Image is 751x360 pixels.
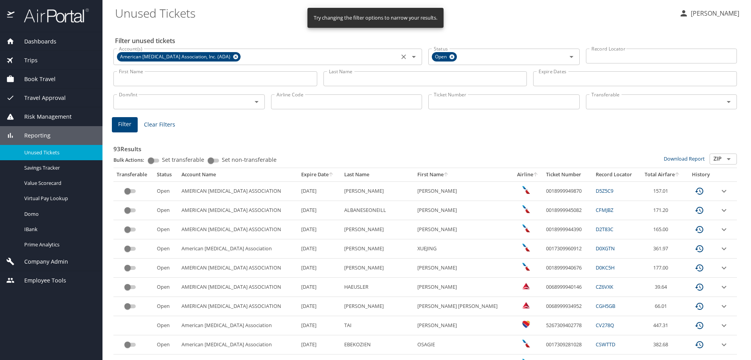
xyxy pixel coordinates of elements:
button: Filter [112,117,138,132]
img: American Airlines [522,186,530,194]
td: AMERICAN [MEDICAL_DATA] ASSOCIATION [178,259,298,278]
img: American Airlines [522,224,530,232]
p: [PERSON_NAME] [688,9,739,18]
h2: Filter unused tickets [115,34,738,47]
button: expand row [719,340,729,349]
td: 0017309960912 [543,239,592,259]
td: Open [154,278,178,297]
td: 0018999940676 [543,259,592,278]
span: Clear Filters [144,120,175,130]
a: D2T83C [596,226,613,233]
td: [DATE] [298,278,341,297]
button: expand row [719,186,729,196]
td: [PERSON_NAME] [414,220,513,239]
a: CSWTTD [596,341,615,348]
button: Open [566,51,577,62]
img: American Airlines [522,205,530,213]
td: [PERSON_NAME] [341,259,414,278]
td: 0018999945082 [543,201,592,220]
th: Status [154,168,178,181]
th: Record Locator [593,168,640,181]
td: 0018999944390 [543,220,592,239]
span: Set transferable [162,157,204,163]
td: OSAGIE [414,335,513,355]
img: American Airlines [522,340,530,347]
td: 165.00 [640,220,686,239]
td: [PERSON_NAME] [341,297,414,316]
td: [DATE] [298,201,341,220]
a: Download Report [664,155,705,162]
span: Reporting [14,131,50,140]
div: Try changing the filter options to narrow your results. [314,10,437,25]
h1: Unused Tickets [115,1,673,25]
td: Open [154,181,178,201]
th: First Name [414,168,513,181]
img: Southwest Airlines [522,320,530,328]
button: sort [444,172,449,177]
img: Delta Airlines [522,301,530,309]
td: Open [154,335,178,355]
span: Domo [24,210,93,218]
a: D5Z5C9 [596,187,613,194]
th: Account Name [178,168,298,181]
td: 5267309402778 [543,316,592,335]
td: AMERICAN [MEDICAL_DATA] ASSOCIATION [178,278,298,297]
span: Value Scorecard [24,179,93,187]
td: [PERSON_NAME] [341,239,414,259]
td: [PERSON_NAME] [341,220,414,239]
td: Open [154,259,178,278]
span: Virtual Pay Lookup [24,195,93,202]
td: [DATE] [298,181,341,201]
td: [PERSON_NAME] [341,181,414,201]
td: AMERICAN [MEDICAL_DATA] ASSOCIATION [178,220,298,239]
td: [DATE] [298,335,341,355]
td: [PERSON_NAME] [414,316,513,335]
button: Open [251,96,262,107]
div: Transferable [117,171,151,178]
td: 177.00 [640,259,686,278]
td: Open [154,239,178,259]
td: [PERSON_NAME] [414,259,513,278]
h3: 93 Results [113,140,737,154]
td: 0017309281028 [543,335,592,355]
img: icon-airportal.png [7,8,15,23]
td: HAEUSLER [341,278,414,297]
td: 171.20 [640,201,686,220]
button: sort [533,172,539,177]
td: [DATE] [298,220,341,239]
span: Risk Management [14,112,72,121]
td: AMERICAN [MEDICAL_DATA] ASSOCIATION [178,181,298,201]
th: Airline [513,168,543,181]
button: expand row [719,206,729,215]
td: 0018999949870 [543,181,592,201]
th: Total Airfare [640,168,686,181]
a: CGH5GB [596,302,615,309]
span: Travel Approval [14,94,66,102]
span: Book Travel [14,75,56,83]
td: 39.64 [640,278,686,297]
td: [DATE] [298,259,341,278]
td: Open [154,297,178,316]
div: Open [432,52,457,62]
td: [DATE] [298,297,341,316]
button: Open [723,154,734,165]
span: American [MEDICAL_DATA] Association, Inc. (ADA) [117,53,235,61]
span: Filter [118,119,131,129]
td: [DATE] [298,316,341,335]
td: 66.01 [640,297,686,316]
a: D0XGTN [596,245,615,252]
button: sort [329,172,334,177]
td: [PERSON_NAME] [414,278,513,297]
th: Last Name [341,168,414,181]
span: Unused Tickets [24,149,93,156]
img: airportal-logo.png [15,8,89,23]
td: 447.31 [640,316,686,335]
td: [DATE] [298,239,341,259]
button: Open [408,51,419,62]
button: Open [723,96,734,107]
td: [PERSON_NAME] [414,201,513,220]
td: [PERSON_NAME] [PERSON_NAME] [414,297,513,316]
img: American Airlines [522,263,530,271]
td: 0068999940146 [543,278,592,297]
button: expand row [719,321,729,330]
